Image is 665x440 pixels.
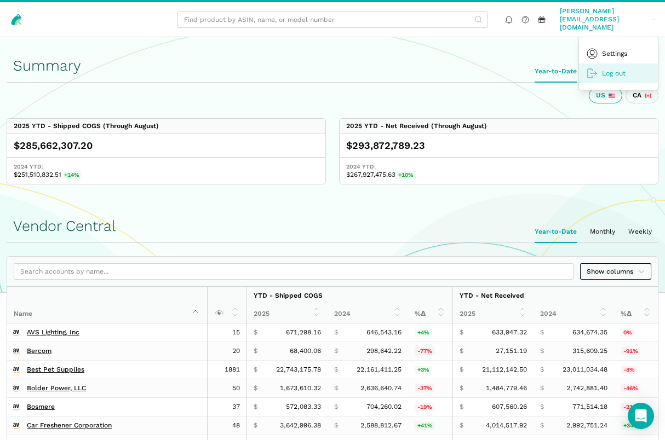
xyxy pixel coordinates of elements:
span: 2,992,751.24 [566,421,607,430]
span: $ [460,421,463,430]
span: 607,560.26 [492,403,527,411]
span: 2,742,881.40 [566,384,607,392]
span: $ [254,347,257,355]
span: -21% [621,403,640,411]
span: $ [540,403,544,411]
span: $ [254,328,257,337]
span: 1,484,779.46 [486,384,527,392]
div: 2025 YTD - Net Received (Through August) [346,122,487,130]
span: 23,011,034.48 [563,366,607,374]
a: Bercom [27,347,51,355]
span: 21,112,142.50 [482,366,527,374]
span: US [596,91,605,100]
span: 22,161,411.25 [357,366,402,374]
a: Show columns [580,263,651,280]
th: 2025: activate to sort column ascending [452,305,534,323]
span: $ [254,421,257,430]
span: $ [540,366,544,374]
span: $ [540,421,544,430]
a: Settings [579,44,658,63]
strong: YTD - Net Received [460,292,524,299]
span: $ [540,384,544,392]
td: -8.25% [614,361,658,379]
td: -18.77% [408,398,452,416]
td: 50 [207,379,246,398]
span: +41% [415,421,435,430]
input: Find product by ASIN, name, or model number [177,11,488,28]
span: 771,514.18 [572,403,607,411]
span: 22,743,175.78 [276,366,321,374]
span: 315,609.25 [572,347,607,355]
td: 20 [207,342,246,361]
td: 34.14% [614,416,658,435]
span: $ [334,347,338,355]
span: 2,636,640.74 [360,384,402,392]
span: $ [540,328,544,337]
span: CA [633,91,641,100]
span: $251,510,832.51 [14,171,319,179]
div: Open Intercom Messenger [628,403,654,429]
span: $ [254,403,257,411]
span: -8% [621,366,637,374]
th: : activate to sort column ascending [207,287,246,323]
span: 704,260.02 [366,403,402,411]
input: Search accounts by name... [14,263,574,280]
ui-tab: Year-to-Date [528,221,583,242]
a: AVS Lighting, Inc [27,328,79,337]
a: Best Pet Supplies [27,366,84,374]
span: 298,642.22 [366,347,402,355]
span: -46% [621,384,640,392]
span: -19% [415,403,434,411]
span: 634,674.35 [572,328,607,337]
td: 3.83% [408,323,452,342]
span: Show columns [587,267,645,276]
a: Car Freshener Corporation [27,421,112,430]
span: $ [334,328,338,337]
span: $ [334,384,338,392]
span: +3% [415,366,432,374]
span: 2,588,812.67 [360,421,402,430]
th: %Δ: activate to sort column ascending [614,305,658,323]
span: $ [254,384,257,392]
a: Log out [579,63,658,83]
h1: Summary [13,57,652,74]
span: $ [254,366,257,374]
h1: Vendor Central [13,218,652,234]
td: 1881 [207,361,246,379]
span: 2024 YTD: [14,163,319,171]
ui-tab: Weekly [622,221,658,242]
ui-tab: Year-to-Date [528,61,583,82]
td: -45.87% [614,379,658,398]
span: $ [460,328,463,337]
span: -91% [621,347,640,355]
a: Bosmere [27,403,55,411]
td: -21.25% [614,398,658,416]
th: %Δ: activate to sort column ascending [408,305,452,323]
span: 68,400.06 [290,347,321,355]
span: 633,947.32 [492,328,527,337]
a: Bolder Power, LLC [27,384,86,392]
span: $ [460,347,463,355]
td: -0.11% [614,323,658,342]
span: 671,298.16 [286,328,321,337]
th: Name : activate to sort column descending [7,287,207,323]
th: 2024: activate to sort column ascending [328,305,408,323]
span: +14% [61,171,82,179]
ui-tab: Monthly [583,221,622,242]
td: 37 [207,398,246,416]
td: 15 [207,323,246,342]
span: $267,927,475.63 [346,171,651,179]
td: -91.40% [614,342,658,361]
span: -37% [415,384,434,392]
span: 646,543.16 [366,328,402,337]
span: $ [334,403,338,411]
span: [PERSON_NAME][EMAIL_ADDRESS][DOMAIN_NAME] [560,7,649,32]
div: 2025 YTD - Shipped COGS (Through August) [14,122,159,130]
td: 40.72% [408,416,452,435]
span: $ [460,403,463,411]
span: 4,014,517.92 [486,421,527,430]
img: 243-canada-6dcbff6b5ddfbc3d576af9e026b5d206327223395eaa30c1e22b34077c083801.svg [645,92,651,99]
a: [PERSON_NAME][EMAIL_ADDRESS][DOMAIN_NAME] [557,5,658,33]
td: -36.52% [408,379,452,398]
span: 572,083.33 [286,403,321,411]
